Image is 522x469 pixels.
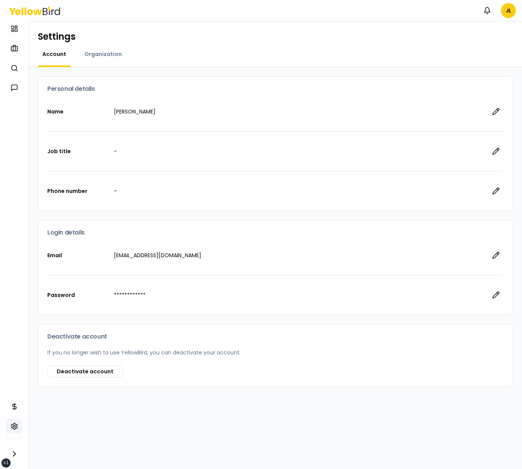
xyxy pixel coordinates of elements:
[47,365,123,377] button: Deactivate account
[42,50,66,58] span: Account
[47,349,503,356] p: If you no longer wish to use YellowBird, you can deactivate your account.
[3,460,9,466] div: xl
[501,3,516,18] span: JL
[38,50,71,58] a: Account
[47,252,108,259] p: Email
[47,291,108,299] p: Password
[114,252,482,259] p: [EMAIL_ADDRESS][DOMAIN_NAME]
[114,108,482,115] p: [PERSON_NAME]
[47,230,503,236] h3: Login details
[47,108,108,115] p: Name
[80,50,126,58] a: Organization
[47,86,503,92] h3: Personal details
[47,148,108,155] p: Job title
[38,31,513,43] h1: Settings
[114,187,482,195] p: -
[84,50,122,58] span: Organization
[47,187,108,195] p: Phone number
[114,148,482,155] p: -
[47,334,503,340] h3: Deactivate account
